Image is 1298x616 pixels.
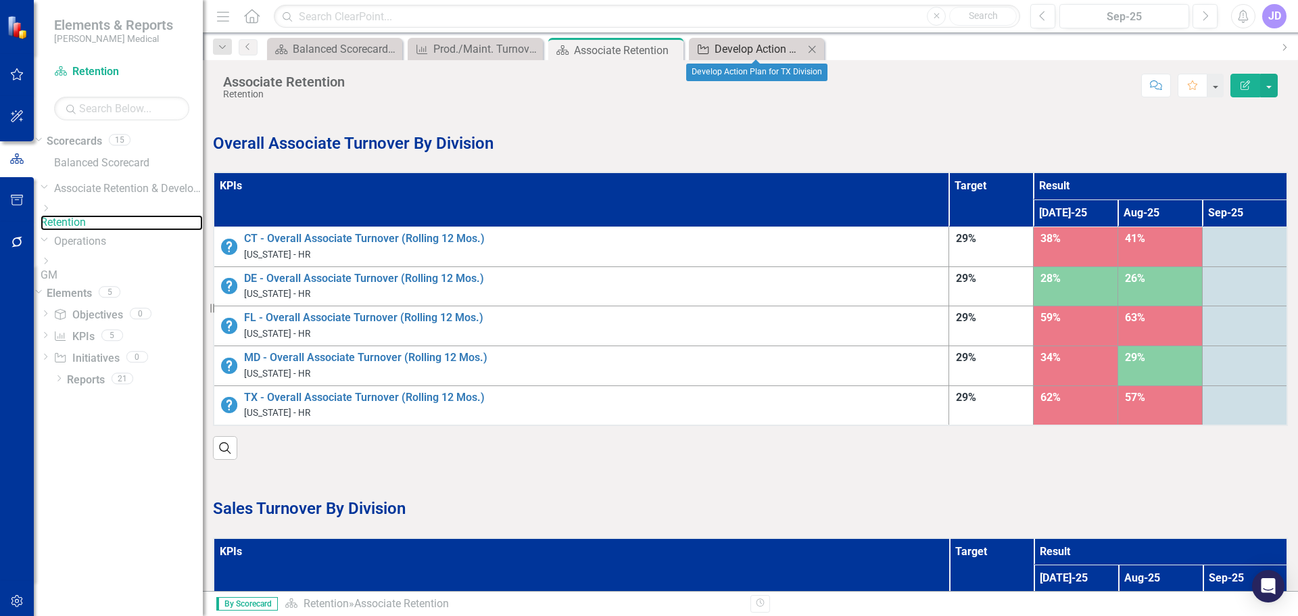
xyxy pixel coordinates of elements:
[223,89,345,99] div: Retention
[213,499,406,518] strong: Sales Turnover By Division
[956,272,976,285] span: 29%
[54,156,203,171] a: Balanced Scorecard
[1252,570,1284,602] div: Open Intercom Messenger
[53,329,94,345] a: KPIs
[1040,311,1061,324] span: 59%
[112,373,133,384] div: 21
[214,385,949,425] td: Double-Click to Edit Right Click for Context Menu
[216,597,278,611] span: By Scorecard
[692,41,804,57] a: Develop Action Plan for TX Division
[99,286,120,298] div: 5
[411,41,539,57] a: Prod./Maint. Turnover (Rolling 12 Mos.)
[956,311,976,324] span: 29%
[54,97,189,120] input: Search Below...
[126,351,148,362] div: 0
[715,41,804,57] div: Develop Action Plan for TX Division
[244,310,942,326] a: FL - Overall Associate Turnover (Rolling 12 Mos.)
[214,306,949,346] td: Double-Click to Edit Right Click for Context Menu
[969,10,998,21] span: Search
[1125,351,1145,364] span: 29%
[1040,272,1061,285] span: 28%
[1040,391,1061,404] span: 62%
[109,134,130,145] div: 15
[244,249,310,260] span: [US_STATE] - HR
[221,278,237,294] img: No Information
[1262,4,1287,28] button: JD
[956,391,976,404] span: 29%
[53,308,122,323] a: Objectives
[54,234,203,250] a: Operations
[1125,272,1145,285] span: 26%
[304,597,349,610] a: Retention
[54,17,173,33] span: Elements & Reports
[214,266,949,306] td: Double-Click to Edit Right Click for Context Menu
[956,351,976,364] span: 29%
[130,308,151,319] div: 0
[214,346,949,385] td: Double-Click to Edit Right Click for Context Menu
[244,407,310,418] span: [US_STATE] - HR
[54,181,203,197] a: Associate Retention & Development
[1064,9,1184,25] div: Sep-25
[67,373,105,388] a: Reports
[223,74,345,89] div: Associate Retention
[7,15,30,39] img: ClearPoint Strategy
[244,328,310,339] span: [US_STATE] - HR
[101,329,123,341] div: 5
[213,134,494,153] strong: Overall Associate Turnover By Division
[1125,391,1145,404] span: 57%
[221,397,237,413] img: No Information
[274,5,1020,28] input: Search ClearPoint...
[244,390,942,406] a: TX - Overall Associate Turnover (Rolling 12 Mos.)
[41,215,203,231] a: Retention
[221,239,237,255] img: No Information
[1040,351,1061,364] span: 34%
[686,64,827,81] div: Develop Action Plan for TX Division
[949,7,1017,26] button: Search
[1059,4,1189,28] button: Sep-25
[214,227,949,266] td: Double-Click to Edit Right Click for Context Menu
[244,288,310,299] span: [US_STATE] - HR
[1040,232,1061,245] span: 38%
[285,596,740,612] div: »
[1125,232,1145,245] span: 41%
[221,358,237,374] img: No Information
[293,41,399,57] div: Balanced Scorecard Welcome Page
[354,597,449,610] div: Associate Retention
[433,41,539,57] div: Prod./Maint. Turnover (Rolling 12 Mos.)
[244,368,310,379] span: [US_STATE] - HR
[53,351,119,366] a: Initiatives
[244,271,942,287] a: DE - Overall Associate Turnover (Rolling 12 Mos.)
[270,41,399,57] a: Balanced Scorecard Welcome Page
[574,42,680,59] div: Associate Retention
[54,33,173,44] small: [PERSON_NAME] Medical
[1125,311,1145,324] span: 63%
[47,286,92,302] a: Elements
[41,268,203,283] a: GM
[244,231,942,247] a: CT - Overall Associate Turnover (Rolling 12 Mos.)
[221,318,237,334] img: No Information
[244,350,942,366] a: MD - Overall Associate Turnover (Rolling 12 Mos.)
[47,134,102,149] a: Scorecards
[54,64,189,80] a: Retention
[956,232,976,245] span: 29%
